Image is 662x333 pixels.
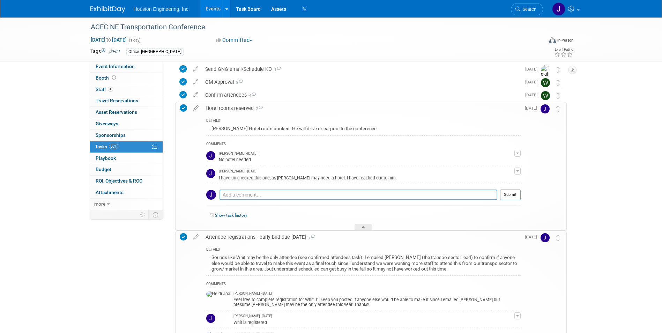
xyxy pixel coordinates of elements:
div: Sounds like Whit may be the only attendee (see confirmed attendees task). I emailed [PERSON_NAME]... [206,253,521,275]
i: Move task [557,80,560,86]
a: Asset Reservations [90,107,163,118]
a: Sponsorships [90,130,163,141]
div: DETAILS [206,247,521,253]
i: Move task [556,235,560,241]
div: Feel free to complete registration for Whit. I'll keep you posted if anyone else would be able to... [233,296,514,307]
img: Jessica Lambrecht [541,104,550,113]
img: Jessica Lambrecht [206,151,215,160]
i: Move task [557,92,560,99]
img: Jessica Lambrecht [552,2,565,16]
div: [PERSON_NAME] Hotel room booked. He will drive or carpool to the conference. [206,124,521,135]
span: Search [520,7,536,12]
a: edit [189,92,202,98]
span: Houston Engineering, Inc. [134,6,190,12]
div: Event Rating [554,48,573,51]
i: Move task [556,106,560,112]
span: Sponsorships [96,132,126,138]
a: Attachments [90,187,163,198]
span: ROI, Objectives & ROO [96,178,142,184]
div: In-Person [557,38,573,43]
img: Jessica Lambrecht [206,169,215,178]
img: Jessica Lambrecht [206,314,215,323]
span: 4 [247,93,256,98]
span: Staff [96,87,113,92]
span: 86% [109,144,118,149]
a: Edit [109,49,120,54]
div: OM Approval [202,76,521,88]
a: Booth [90,73,163,84]
img: Format-Inperson.png [549,37,556,43]
span: Playbook [96,155,116,161]
a: edit [190,234,202,240]
div: No hotel needed [219,156,514,163]
div: Send GNG email/Schedule KO [202,63,521,75]
button: Committed [214,37,255,44]
div: DETAILS [206,118,521,124]
button: Submit [500,190,521,200]
div: COMMENTS [206,281,521,288]
span: [DATE] [DATE] [90,37,127,43]
a: edit [189,66,202,72]
span: [DATE] [525,80,541,84]
a: Search [511,3,543,15]
div: Office: [GEOGRAPHIC_DATA] [126,48,184,55]
span: [DATE] [525,235,541,239]
span: [DATE] [525,67,541,72]
span: Booth not reserved yet [111,75,117,80]
a: ROI, Objectives & ROO [90,176,163,187]
span: 4 [108,87,113,92]
span: Asset Reservations [96,109,137,115]
span: [PERSON_NAME] - [DATE] [219,169,258,174]
span: 2 [234,80,243,85]
div: Attendee registrations - early bird due [DATE] [202,231,521,243]
span: Event Information [96,64,135,69]
span: [PERSON_NAME] - [DATE] [219,151,258,156]
img: Whitaker Thomas [541,78,550,87]
a: Show task history [215,213,247,218]
img: Heidi Joarnt [206,291,230,297]
a: Staff4 [90,84,163,95]
a: Tasks86% [90,141,163,153]
a: edit [189,79,202,85]
a: more [90,199,163,210]
span: Travel Reservations [96,98,138,103]
td: Toggle Event Tabs [148,210,163,219]
span: Budget [96,166,111,172]
span: 2 [254,106,263,111]
a: Event Information [90,61,163,72]
img: ExhibitDay [90,6,125,13]
span: (1 day) [128,38,141,43]
span: Giveaways [96,121,118,126]
span: Attachments [96,190,124,195]
div: Event Format [502,36,574,47]
span: 7 [306,235,315,240]
span: Tasks [95,144,118,149]
span: Booth [96,75,117,81]
div: COMMENTS [206,141,521,148]
div: Whit is registered [233,319,514,325]
img: Whitaker Thomas [541,91,550,100]
span: to [105,37,112,43]
a: Playbook [90,153,163,164]
span: [DATE] [525,92,541,97]
div: I have un-checked this one, as [PERSON_NAME] may need a hotel. I have reached out to him. [219,174,514,181]
a: Travel Reservations [90,95,163,106]
a: edit [190,105,202,111]
img: Heidi Joarnt [541,65,551,90]
td: Personalize Event Tab Strip [136,210,149,219]
span: [PERSON_NAME] - [DATE] [233,314,272,319]
div: Confirm attendees [202,89,521,101]
i: Move task [557,67,560,73]
img: Jessica Lambrecht [541,233,550,242]
img: Jessica Lambrecht [206,190,216,200]
span: more [94,201,105,207]
div: ACEC NE Transportation Conference [88,21,533,34]
span: [DATE] [525,106,541,111]
span: [PERSON_NAME] - [DATE] [233,291,272,296]
span: 1 [272,67,281,72]
div: Hotel rooms reserved [202,102,521,114]
a: Budget [90,164,163,175]
td: Tags [90,48,120,56]
a: Giveaways [90,118,163,129]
